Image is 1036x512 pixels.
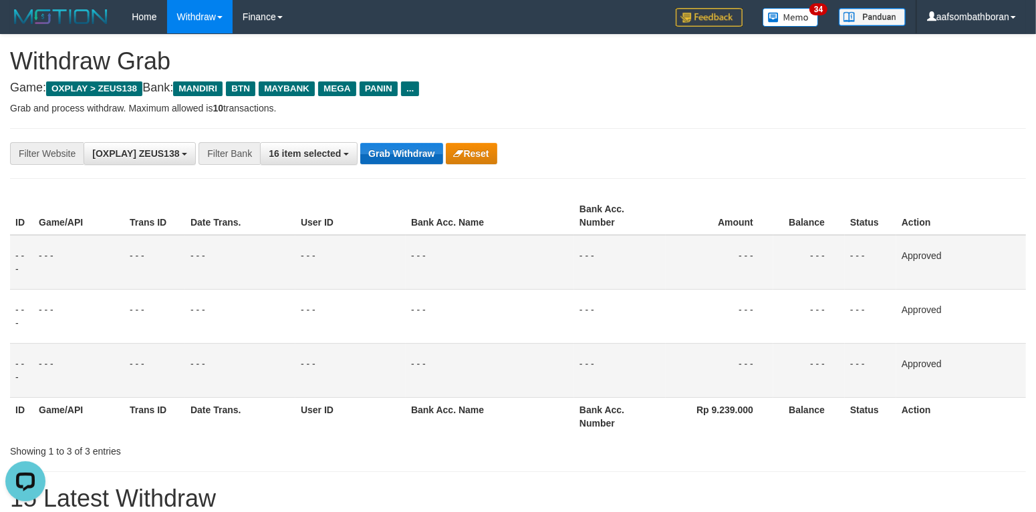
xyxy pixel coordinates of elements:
[406,289,574,343] td: - - -
[896,397,1026,435] th: Action
[10,289,33,343] td: - - -
[269,148,341,159] span: 16 item selected
[10,343,33,397] td: - - -
[845,343,896,397] td: - - -
[574,289,666,343] td: - - -
[666,197,773,235] th: Amount
[185,235,295,290] td: - - -
[10,101,1026,115] p: Grab and process withdraw. Maximum allowed is transactions.
[446,143,497,164] button: Reset
[896,197,1026,235] th: Action
[773,289,845,343] td: - - -
[10,485,1026,512] h1: 15 Latest Withdraw
[574,235,666,290] td: - - -
[173,81,223,96] span: MANDIRI
[773,235,845,290] td: - - -
[896,289,1026,343] td: Approved
[845,397,896,435] th: Status
[124,235,185,290] td: - - -
[10,48,1026,75] h1: Withdraw Grab
[896,343,1026,397] td: Approved
[845,235,896,290] td: - - -
[896,235,1026,290] td: Approved
[10,197,33,235] th: ID
[33,397,124,435] th: Game/API
[318,81,356,96] span: MEGA
[33,235,124,290] td: - - -
[773,343,845,397] td: - - -
[10,142,84,165] div: Filter Website
[92,148,179,159] span: [OXPLAY] ZEUS138
[360,81,398,96] span: PANIN
[10,235,33,290] td: - - -
[666,289,773,343] td: - - -
[33,197,124,235] th: Game/API
[763,8,819,27] img: Button%20Memo.svg
[5,5,45,45] button: Open LiveChat chat widget
[574,197,666,235] th: Bank Acc. Number
[773,197,845,235] th: Balance
[10,397,33,435] th: ID
[845,289,896,343] td: - - -
[213,103,223,113] strong: 10
[185,397,295,435] th: Date Trans.
[295,289,406,343] td: - - -
[401,81,419,96] span: ...
[809,3,827,15] span: 34
[84,142,196,165] button: [OXPLAY] ZEUS138
[406,397,574,435] th: Bank Acc. Name
[574,397,666,435] th: Bank Acc. Number
[185,343,295,397] td: - - -
[185,197,295,235] th: Date Trans.
[295,397,406,435] th: User ID
[199,142,260,165] div: Filter Bank
[666,397,773,435] th: Rp 9.239.000
[360,143,442,164] button: Grab Withdraw
[185,289,295,343] td: - - -
[124,289,185,343] td: - - -
[574,343,666,397] td: - - -
[46,81,142,96] span: OXPLAY > ZEUS138
[124,197,185,235] th: Trans ID
[295,197,406,235] th: User ID
[406,197,574,235] th: Bank Acc. Name
[406,343,574,397] td: - - -
[295,235,406,290] td: - - -
[33,343,124,397] td: - - -
[33,289,124,343] td: - - -
[260,142,358,165] button: 16 item selected
[226,81,255,96] span: BTN
[839,8,906,26] img: panduan.png
[406,235,574,290] td: - - -
[10,7,112,27] img: MOTION_logo.png
[295,343,406,397] td: - - -
[666,235,773,290] td: - - -
[666,343,773,397] td: - - -
[10,81,1026,95] h4: Game: Bank:
[845,197,896,235] th: Status
[676,8,743,27] img: Feedback.jpg
[773,397,845,435] th: Balance
[124,397,185,435] th: Trans ID
[124,343,185,397] td: - - -
[259,81,315,96] span: MAYBANK
[10,439,422,458] div: Showing 1 to 3 of 3 entries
